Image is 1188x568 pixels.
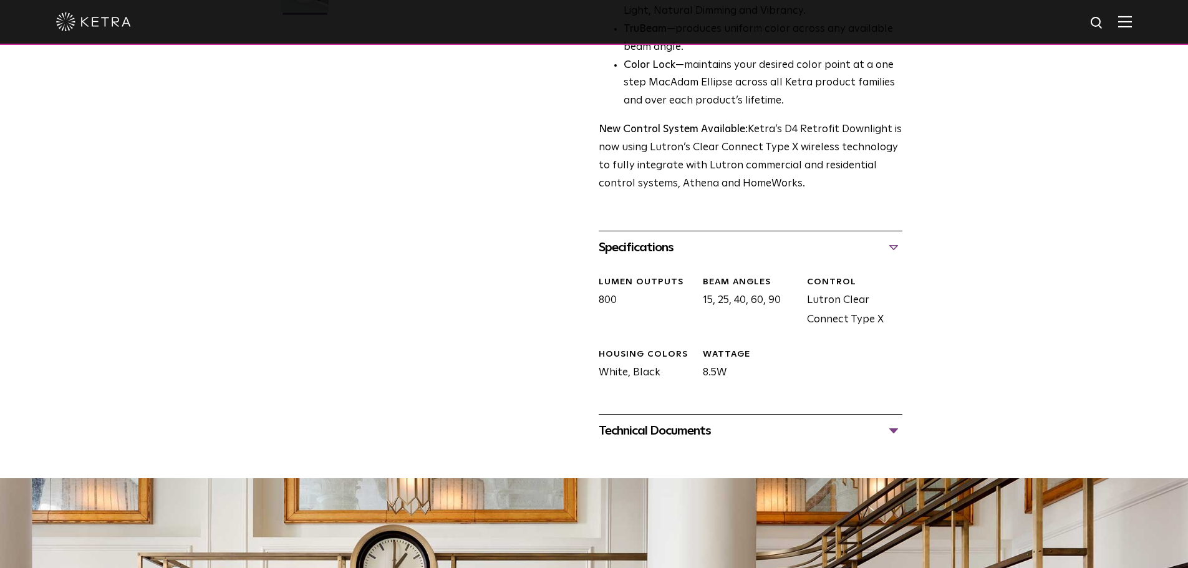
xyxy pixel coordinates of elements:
[599,238,902,258] div: Specifications
[599,349,693,361] div: HOUSING COLORS
[798,276,902,330] div: Lutron Clear Connect Type X
[807,276,902,289] div: CONTROL
[589,349,693,383] div: White, Black
[624,60,675,70] strong: Color Lock
[703,349,798,361] div: WATTAGE
[56,12,131,31] img: ketra-logo-2019-white
[624,57,902,111] li: —maintains your desired color point at a one step MacAdam Ellipse across all Ketra product famili...
[693,349,798,383] div: 8.5W
[599,124,748,135] strong: New Control System Available:
[1089,16,1105,31] img: search icon
[693,276,798,330] div: 15, 25, 40, 60, 90
[589,276,693,330] div: 800
[703,276,798,289] div: Beam Angles
[599,276,693,289] div: LUMEN OUTPUTS
[599,421,902,441] div: Technical Documents
[599,121,902,193] p: Ketra’s D4 Retrofit Downlight is now using Lutron’s Clear Connect Type X wireless technology to f...
[1118,16,1132,27] img: Hamburger%20Nav.svg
